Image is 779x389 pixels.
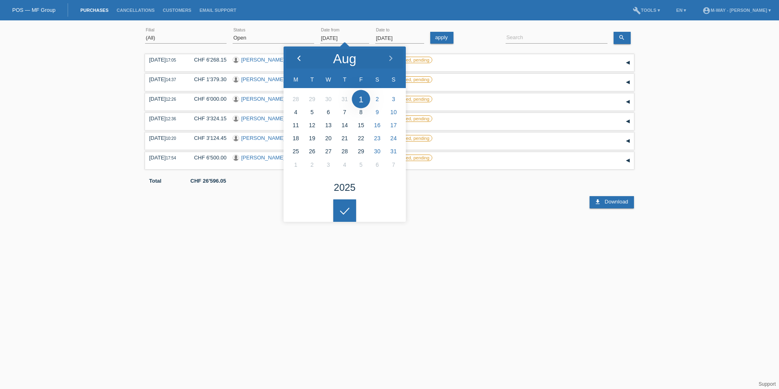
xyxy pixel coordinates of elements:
[149,178,161,184] b: Total
[188,155,227,161] div: CHF 6'500.00
[149,57,182,63] div: [DATE]
[333,52,356,65] div: Aug
[190,178,226,184] b: CHF 26'596.05
[112,8,158,13] a: Cancellations
[12,7,55,13] a: POS — MF Group
[622,115,634,128] div: expand/collapse
[241,96,285,102] a: [PERSON_NAME]
[383,155,432,161] label: unconfirmed, pending
[188,115,227,122] div: CHF 3'324.15
[149,96,182,102] div: [DATE]
[166,97,176,102] span: 12:26
[622,135,634,147] div: expand/collapse
[149,115,182,122] div: [DATE]
[188,57,227,63] div: CHF 6'268.15
[166,156,176,160] span: 17:54
[383,76,432,83] label: unconfirmed, pending
[241,135,285,141] a: [PERSON_NAME]
[430,32,453,44] a: apply
[629,8,664,13] a: buildTools ▾
[618,34,625,41] i: search
[622,76,634,88] div: expand/collapse
[188,96,227,102] div: CHF 6'000.00
[166,77,176,82] span: 14:37
[149,135,182,141] div: [DATE]
[166,136,176,141] span: 10:20
[149,155,182,161] div: [DATE]
[188,135,227,141] div: CHF 3'124.45
[334,183,355,192] div: 2025
[383,96,432,102] label: unconfirmed, pending
[241,57,285,63] a: [PERSON_NAME]
[605,199,628,205] span: Download
[196,8,240,13] a: Email Support
[590,196,634,208] a: download Download
[241,76,285,82] a: [PERSON_NAME]
[622,96,634,108] div: expand/collapse
[622,57,634,69] div: expand/collapse
[594,199,601,205] i: download
[241,155,285,161] a: [PERSON_NAME]
[241,115,330,122] a: [PERSON_NAME] [PERSON_NAME]
[383,57,432,63] label: unconfirmed, pending
[698,8,775,13] a: account_circlem-way - [PERSON_NAME] ▾
[383,115,432,122] label: unconfirmed, pending
[614,32,631,44] a: search
[159,8,196,13] a: Customers
[702,7,711,15] i: account_circle
[759,381,776,387] a: Support
[383,135,432,141] label: unconfirmed, pending
[633,7,641,15] i: build
[672,8,690,13] a: EN ▾
[166,58,176,62] span: 17:05
[622,155,634,167] div: expand/collapse
[76,8,112,13] a: Purchases
[166,117,176,121] span: 12:36
[149,76,182,82] div: [DATE]
[188,76,227,82] div: CHF 1'379.30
